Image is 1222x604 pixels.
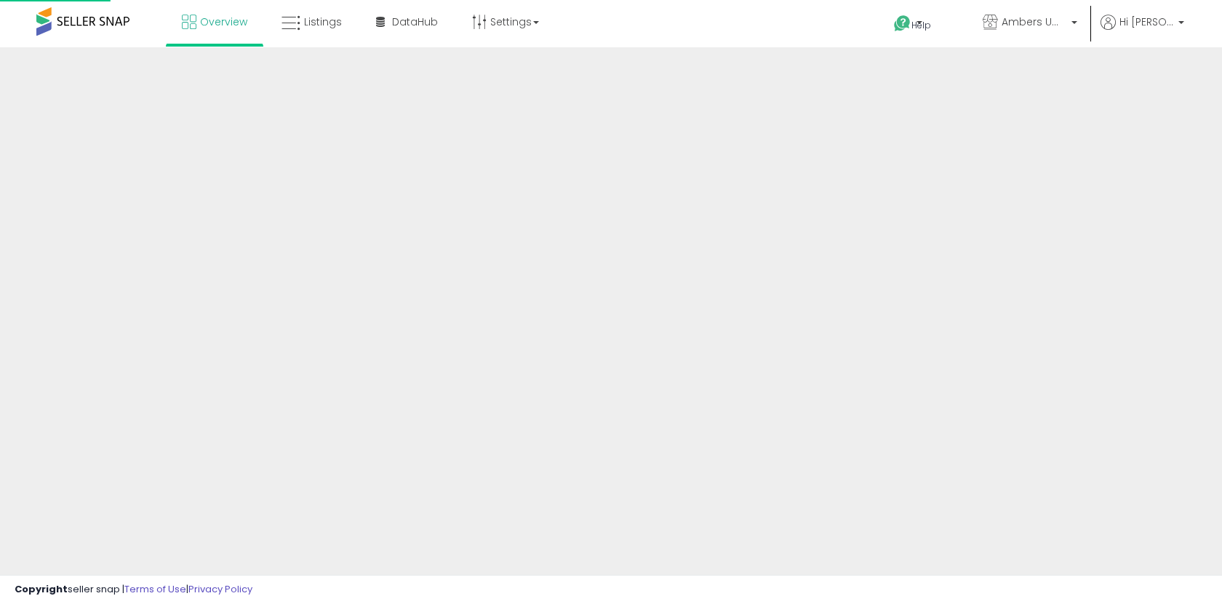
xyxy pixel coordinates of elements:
a: Hi [PERSON_NAME] [1101,15,1184,47]
a: Help [882,4,959,47]
span: Hi [PERSON_NAME] [1119,15,1174,29]
span: Listings [304,15,342,29]
i: Get Help [893,15,911,33]
strong: Copyright [15,582,68,596]
a: Privacy Policy [188,582,252,596]
span: DataHub [392,15,438,29]
div: seller snap | | [15,583,252,597]
span: Overview [200,15,247,29]
span: Ambers Umbrella [1002,15,1067,29]
a: Terms of Use [124,582,186,596]
span: Help [911,19,931,31]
